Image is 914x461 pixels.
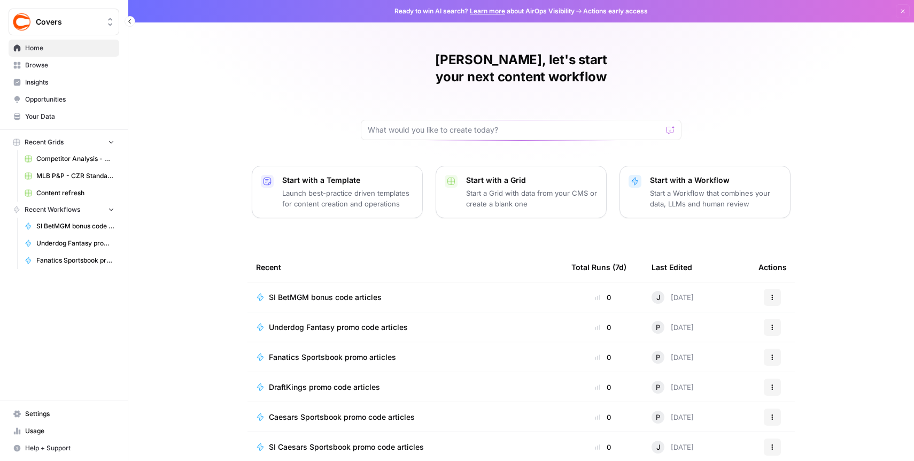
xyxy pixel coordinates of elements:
span: Fanatics Sportsbook promo articles [269,352,396,363]
div: [DATE] [652,351,694,364]
h1: [PERSON_NAME], let's start your next content workflow [361,51,681,86]
div: 0 [571,292,634,303]
a: Fanatics Sportsbook promo articles [20,252,119,269]
a: Caesars Sportsbook promo code articles [256,412,554,422]
span: Ready to win AI search? about AirOps Visibility [394,6,575,16]
span: DraftKings promo code articles [269,382,380,393]
a: Insights [9,74,119,91]
a: Settings [9,405,119,422]
div: Last Edited [652,252,692,282]
p: Start with a Grid [466,175,598,186]
span: Settings [25,409,114,419]
button: Workspace: Covers [9,9,119,35]
div: Recent [256,252,554,282]
span: Opportunities [25,95,114,104]
span: SI Caesars Sportsbook promo code articles [269,442,424,452]
a: Opportunities [9,91,119,108]
a: Underdog Fantasy promo code articles [20,235,119,252]
a: Content refresh [20,185,119,202]
span: Recent Grids [25,137,64,147]
div: 0 [571,322,634,333]
p: Start a Grid with data from your CMS or create a blank one [466,188,598,209]
button: Start with a WorkflowStart a Workflow that combines your data, LLMs and human review [619,166,791,218]
button: Recent Grids [9,134,119,150]
span: Insights [25,78,114,87]
div: [DATE] [652,291,694,304]
span: MLB P&P - CZR Standard (Production) Grid [36,171,114,181]
span: P [656,382,660,393]
div: [DATE] [652,441,694,454]
span: Covers [36,17,100,27]
p: Start a Workflow that combines your data, LLMs and human review [650,188,781,209]
span: Competitor Analysis - URL Specific Grid [36,154,114,164]
div: Actions [758,252,787,282]
a: Your Data [9,108,119,125]
div: 0 [571,352,634,363]
span: Help + Support [25,443,114,453]
span: Browse [25,60,114,70]
a: Home [9,40,119,57]
div: 0 [571,382,634,393]
span: J [656,442,660,452]
p: Launch best-practice driven templates for content creation and operations [282,188,414,209]
div: [DATE] [652,321,694,334]
div: 0 [571,412,634,422]
span: Content refresh [36,188,114,198]
div: [DATE] [652,381,694,394]
span: SI BetMGM bonus code articles [36,221,114,231]
a: MLB P&P - CZR Standard (Production) Grid [20,167,119,185]
a: Fanatics Sportsbook promo articles [256,352,554,363]
img: Covers Logo [12,12,32,32]
span: Caesars Sportsbook promo code articles [269,412,415,422]
span: SI BetMGM bonus code articles [269,292,382,303]
a: DraftKings promo code articles [256,382,554,393]
span: J [656,292,660,303]
span: P [656,412,660,422]
span: Home [25,43,114,53]
button: Start with a GridStart a Grid with data from your CMS or create a blank one [436,166,607,218]
a: Competitor Analysis - URL Specific Grid [20,150,119,167]
span: P [656,322,660,333]
button: Help + Support [9,440,119,457]
span: Underdog Fantasy promo code articles [269,322,408,333]
button: Recent Workflows [9,202,119,218]
a: Usage [9,422,119,440]
a: SI BetMGM bonus code articles [256,292,554,303]
span: Actions early access [583,6,648,16]
div: Total Runs (7d) [571,252,626,282]
button: Start with a TemplateLaunch best-practice driven templates for content creation and operations [252,166,423,218]
a: Underdog Fantasy promo code articles [256,322,554,333]
div: [DATE] [652,411,694,424]
span: P [656,352,660,363]
span: Your Data [25,112,114,121]
a: Browse [9,57,119,74]
a: SI Caesars Sportsbook promo code articles [256,442,554,452]
span: Usage [25,426,114,436]
span: Recent Workflows [25,205,80,214]
p: Start with a Workflow [650,175,781,186]
span: Fanatics Sportsbook promo articles [36,256,114,265]
span: Underdog Fantasy promo code articles [36,239,114,248]
a: SI BetMGM bonus code articles [20,218,119,235]
div: 0 [571,442,634,452]
input: What would you like to create today? [368,125,662,135]
a: Learn more [470,7,505,15]
p: Start with a Template [282,175,414,186]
